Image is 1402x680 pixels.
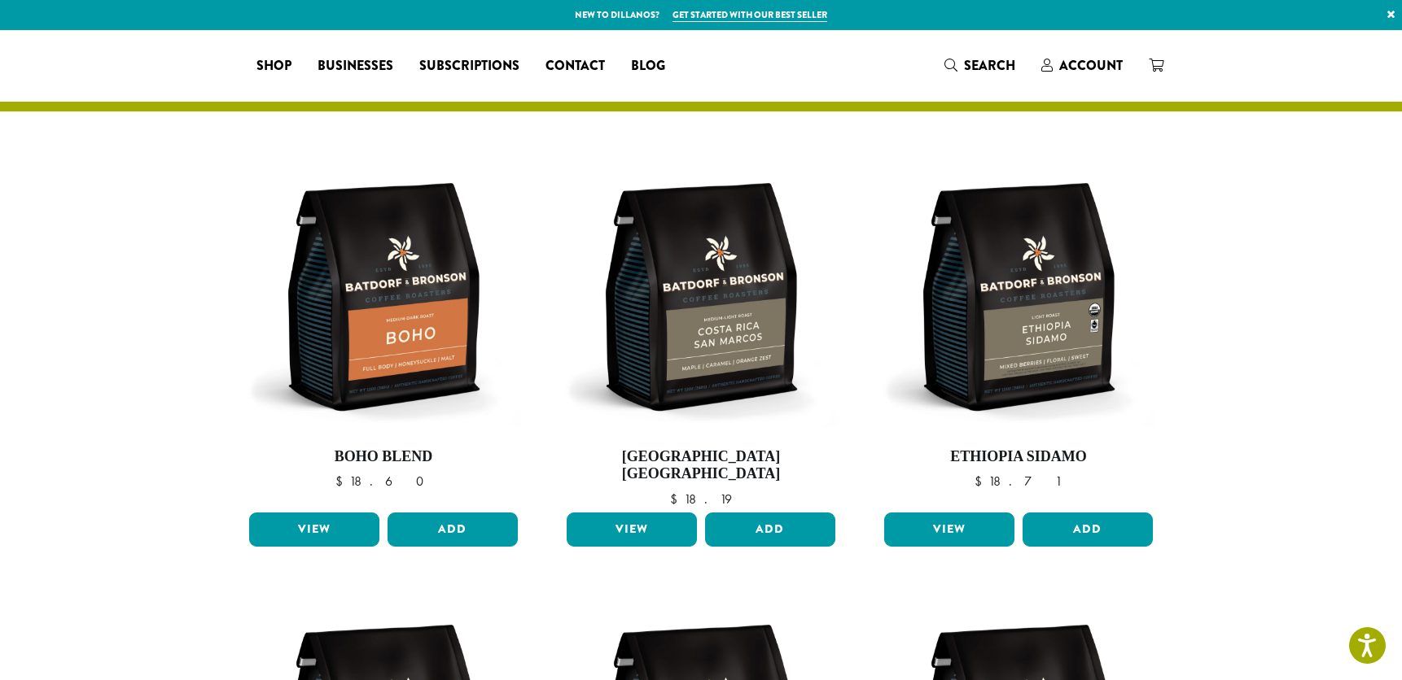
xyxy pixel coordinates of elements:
[670,490,684,508] span: $
[318,56,393,76] span: Businesses
[335,473,432,490] bdi: 18.60
[880,159,1157,506] a: Ethiopia Sidamo $18.71
[563,159,839,506] a: [GEOGRAPHIC_DATA] [GEOGRAPHIC_DATA] $18.19
[563,448,839,483] h4: [GEOGRAPHIC_DATA] [GEOGRAPHIC_DATA]
[1059,56,1123,75] span: Account
[256,56,291,76] span: Shop
[249,512,379,547] a: View
[975,473,988,490] span: $
[880,159,1157,435] img: BB-12oz-FTO-Ethiopia-Sidamo-Stock.webp
[335,473,349,490] span: $
[880,448,1157,466] h4: Ethiopia Sidamo
[419,56,519,76] span: Subscriptions
[388,512,518,547] button: Add
[931,52,1028,79] a: Search
[245,448,522,466] h4: Boho Blend
[567,512,697,547] a: View
[964,56,1015,75] span: Search
[245,159,522,506] a: Boho Blend $18.60
[673,8,827,22] a: Get started with our best seller
[1023,512,1153,547] button: Add
[563,159,839,435] img: BB-12oz-Costa-Rica-San-Marcos-Stock.webp
[884,512,1014,547] a: View
[545,56,605,76] span: Contact
[245,159,522,435] img: BB-12oz-Boho-Stock.webp
[705,512,835,547] button: Add
[975,473,1062,490] bdi: 18.71
[243,53,304,79] a: Shop
[631,56,665,76] span: Blog
[670,490,732,508] bdi: 18.19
